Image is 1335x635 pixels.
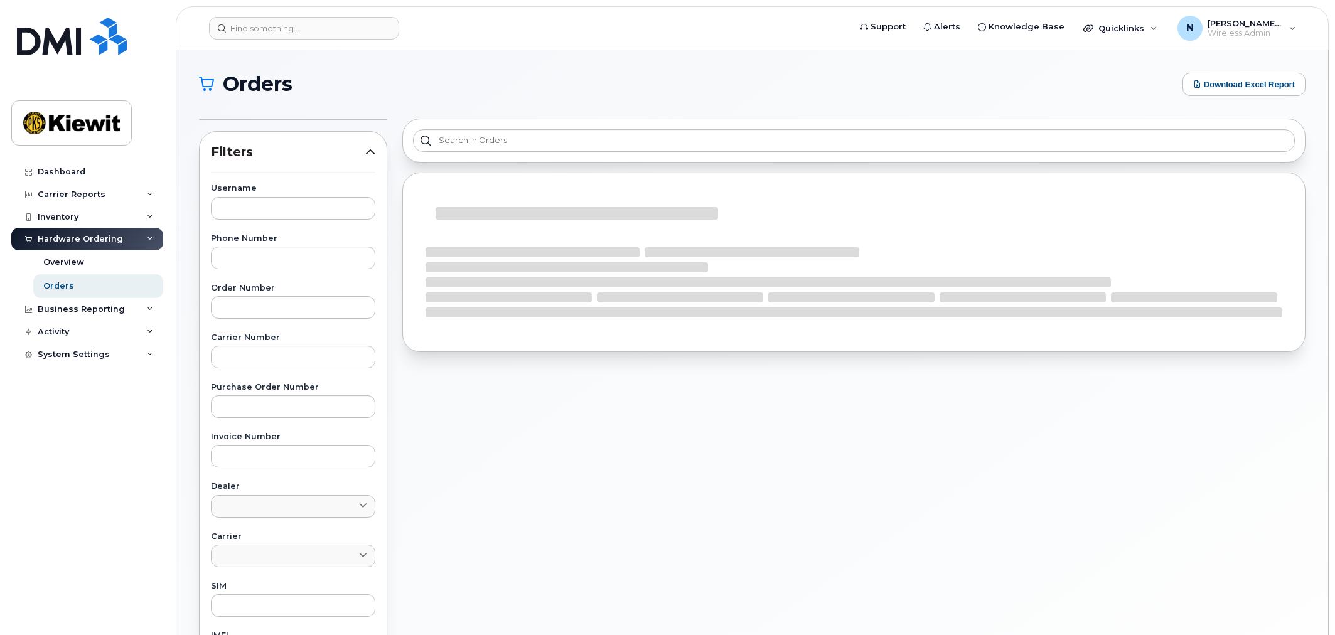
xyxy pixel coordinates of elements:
label: Username [211,184,375,193]
span: Filters [211,143,365,161]
input: Search in orders [413,129,1295,152]
label: Carrier Number [211,334,375,342]
span: Orders [223,75,292,93]
label: Carrier [211,533,375,541]
button: Download Excel Report [1182,73,1306,96]
label: Purchase Order Number [211,383,375,392]
label: SIM [211,582,375,590]
label: Order Number [211,284,375,292]
label: Phone Number [211,235,375,243]
label: Invoice Number [211,433,375,441]
label: Dealer [211,483,375,491]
